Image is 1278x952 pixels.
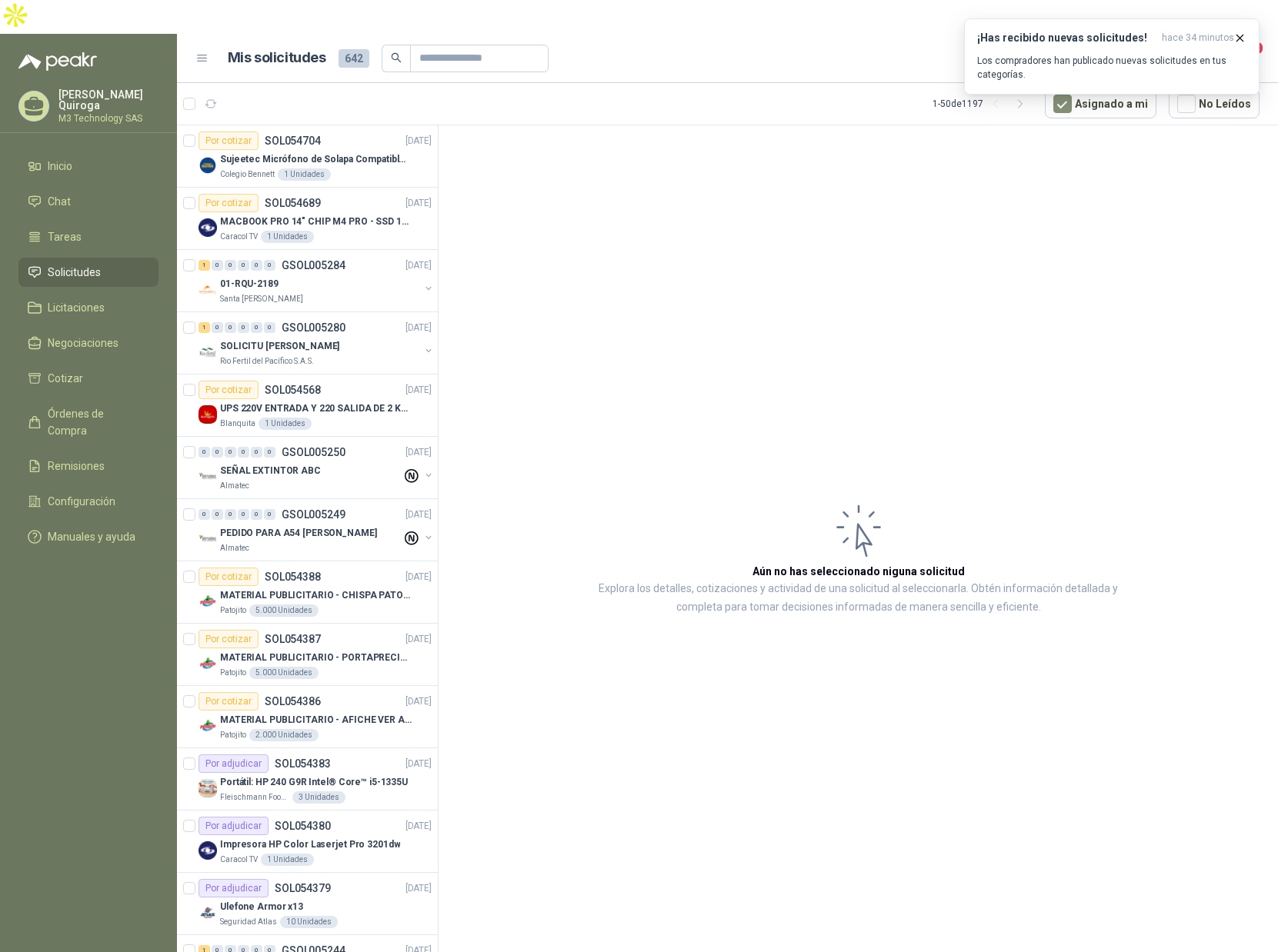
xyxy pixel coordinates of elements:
a: Remisiones [18,451,158,481]
p: SOL054704 [265,135,321,146]
img: Company Logo [199,904,217,922]
button: ¡Has recibido nuevas solicitudes!hace 34 minutos Los compradores han publicado nuevas solicitudes... [964,18,1260,95]
span: Cotizar [48,370,83,387]
p: [DATE] [405,134,432,148]
div: Por adjudicar [199,754,269,773]
div: 10 Unidades [280,916,338,928]
p: [DATE] [405,383,432,398]
p: [DATE] [405,321,432,335]
a: Por cotizarSOL054388[DATE] Company LogoMATERIAL PUBLICITARIO - CHISPA PATOJITO VER ADJUNTOPatojit... [177,561,438,624]
p: [DATE] [405,508,432,522]
div: 5.000 Unidades [249,604,319,617]
div: 0 [264,260,275,271]
img: Company Logo [199,405,217,424]
a: Órdenes de Compra [18,399,158,445]
a: Por cotizarSOL054689[DATE] Company LogoMACBOOK PRO 14" CHIP M4 PRO - SSD 1TB RAM 24GBCaracol TV1 ... [177,188,438,250]
img: Company Logo [199,592,217,611]
a: Por cotizarSOL054386[DATE] Company LogoMATERIAL PUBLICITARIO - AFICHE VER ADJUNTOPatojito2.000 Un... [177,686,438,748]
p: MATERIAL PUBLICITARIO - AFICHE VER ADJUNTO [220,713,412,727]
p: Los compradores han publicado nuevas solicitudes en tus categorías. [977,54,1246,82]
p: Caracol TV [220,854,258,866]
p: SOL054387 [265,634,321,644]
div: 0 [238,260,249,271]
img: Logo peakr [18,52,97,71]
img: Company Logo [199,717,217,735]
div: 0 [199,509,210,520]
p: SOL054379 [275,883,331,894]
a: Por cotizarSOL054704[DATE] Company LogoSujeetec Micrófono de Solapa Compatible con AKG Sansón Tra... [177,125,438,188]
a: Configuración [18,487,158,516]
span: Órdenes de Compra [48,405,144,439]
h3: ¡Has recibido nuevas solicitudes! [977,32,1156,45]
div: 1 [199,260,210,271]
a: Por adjudicarSOL054379[DATE] Company LogoUlefone Armor x13Seguridad Atlas10 Unidades [177,873,438,935]
a: Inicio [18,151,158,181]
p: Sujeetec Micrófono de Solapa Compatible con AKG Sansón Transmisor inalámbrico - [220,152,412,167]
img: Company Logo [199,468,217,486]
p: SOLICITU [PERSON_NAME] [220,339,339,354]
p: [DATE] [405,757,432,771]
p: 01-RQU-2189 [220,277,279,291]
div: 3 Unidades [292,791,345,804]
p: Ulefone Armor x13 [220,900,303,914]
p: Patojito [220,604,246,617]
div: 5.000 Unidades [249,667,319,679]
p: GSOL005280 [282,322,345,333]
p: Seguridad Atlas [220,916,277,928]
img: Company Logo [199,281,217,299]
div: 1 Unidades [261,854,314,866]
a: Licitaciones [18,293,158,322]
div: 1 Unidades [278,168,331,181]
div: 0 [251,260,262,271]
p: GSOL005284 [282,260,345,271]
div: 1 [199,322,210,333]
div: 0 [238,322,249,333]
a: Manuales y ayuda [18,522,158,551]
div: 2.000 Unidades [249,729,319,741]
p: Almatec [220,542,249,554]
p: GSOL005250 [282,447,345,458]
p: Blanquita [220,418,255,430]
p: SOL054380 [275,821,331,831]
p: Impresora HP Color Laserjet Pro 3201dw [220,837,400,852]
span: Manuales y ayuda [48,528,135,545]
div: 0 [264,322,275,333]
p: [PERSON_NAME] Quiroga [58,89,158,111]
div: 1 Unidades [259,418,312,430]
span: Configuración [48,493,115,510]
span: Negociaciones [48,335,118,351]
div: Por cotizar [199,194,259,212]
img: Company Logo [199,343,217,361]
p: SOL054689 [265,198,321,208]
p: PEDIDO PARA A54 [PERSON_NAME] [220,526,377,541]
div: 0 [225,260,236,271]
span: Inicio [48,158,72,175]
p: Patojito [220,667,246,679]
h1: Mis solicitudes [228,47,326,69]
div: 0 [238,509,249,520]
div: 0 [251,509,262,520]
a: Chat [18,187,158,216]
p: Santa [PERSON_NAME] [220,293,303,305]
span: hace 34 minutos [1162,32,1234,45]
div: Por cotizar [199,381,259,399]
p: MACBOOK PRO 14" CHIP M4 PRO - SSD 1TB RAM 24GB [220,215,412,229]
a: 0 0 0 0 0 0 GSOL005250[DATE] Company LogoSEÑAL EXTINTOR ABCAlmatec [199,443,435,492]
p: Almatec [220,480,249,492]
div: 1 - 50 de 1197 [933,92,1033,116]
div: 0 [264,509,275,520]
div: 0 [225,322,236,333]
div: Por adjudicar [199,879,269,897]
div: Por adjudicar [199,817,269,835]
div: 0 [238,447,249,458]
img: Company Logo [199,156,217,175]
img: Company Logo [199,218,217,237]
div: 0 [212,509,223,520]
div: Por cotizar [199,131,259,150]
span: Solicitudes [48,264,101,281]
div: Por cotizar [199,692,259,711]
div: 1 Unidades [261,231,314,243]
p: SEÑAL EXTINTOR ABC [220,464,321,478]
p: Fleischmann Foods S.A. [220,791,289,804]
span: search [391,52,402,63]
